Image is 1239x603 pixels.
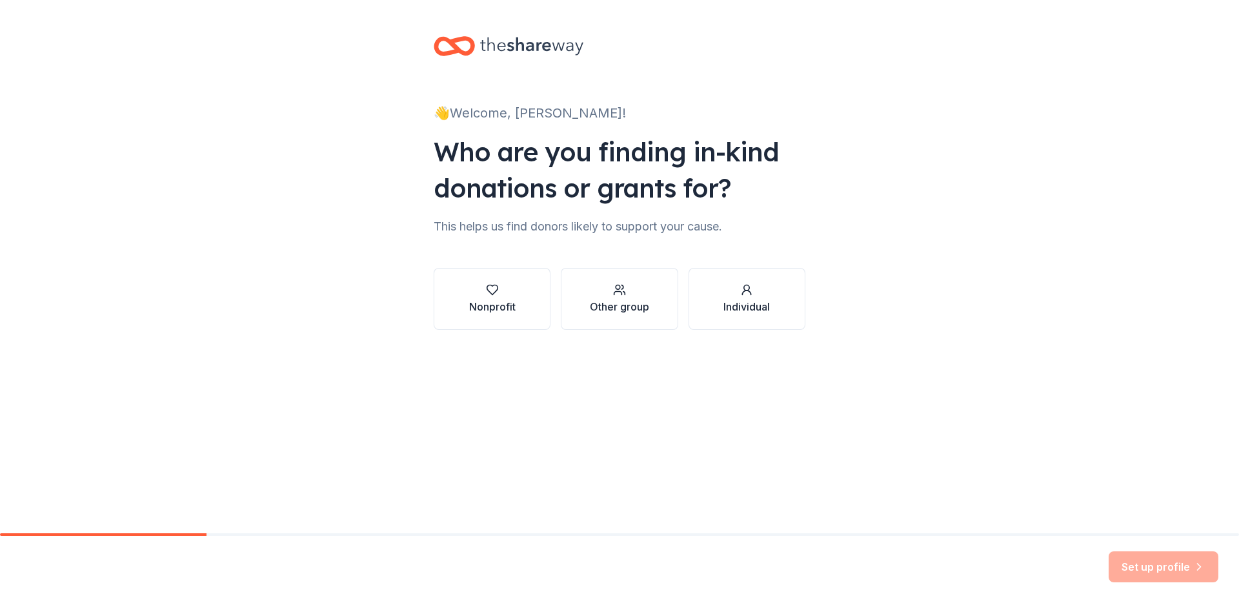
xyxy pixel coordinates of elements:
div: 👋 Welcome, [PERSON_NAME]! [434,103,805,123]
button: Individual [689,268,805,330]
div: Other group [590,299,649,314]
div: Individual [723,299,770,314]
div: Who are you finding in-kind donations or grants for? [434,134,805,206]
div: Nonprofit [469,299,516,314]
button: Other group [561,268,678,330]
button: Nonprofit [434,268,550,330]
div: This helps us find donors likely to support your cause. [434,216,805,237]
